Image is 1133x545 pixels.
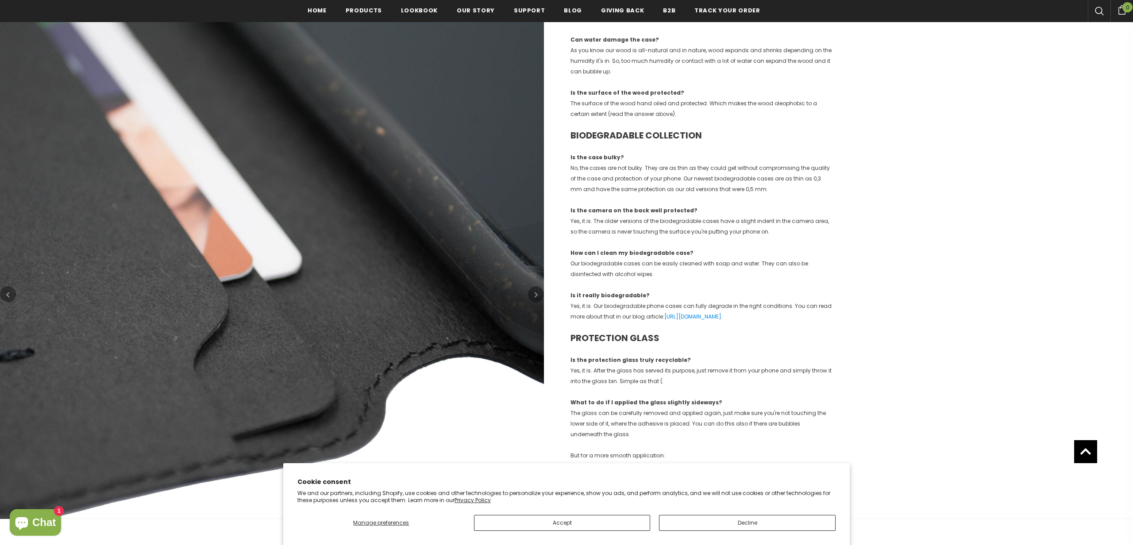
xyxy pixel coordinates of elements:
[570,356,691,364] strong: Is the protection glass truly recyclable?
[570,207,698,214] strong: Is the camera on the back well protected?
[455,496,491,504] a: Privacy Policy
[1110,4,1133,15] a: 0
[297,477,836,487] h2: Cookie consent
[297,490,836,503] p: We and our partners, including Shopify, use cookies and other technologies to personalize your ex...
[570,154,624,161] strong: Is the case bulky?
[564,6,582,15] span: Blog
[570,248,832,280] p: Our biodegradable cases can be easily cleaned with soap and water. They can also be disinfected w...
[570,292,650,299] strong: Is it really biodegradable?
[601,6,644,15] span: Giving back
[570,205,832,237] p: Yes, it is. The older versions of the biodegradable cases have a slight indent in the camera area...
[570,249,694,257] strong: How can I clean my biodegradable case?
[297,515,465,531] button: Manage preferences
[353,519,409,526] span: Manage preferences
[570,100,817,118] span: The surface of the wood hand oiled and protected. Which makes the wood oleophobic to a certain ex...
[570,152,832,195] p: No, the cases are not bulky. They are as thin as they could get without compromising the quality ...
[401,6,438,15] span: Lookbook
[514,6,545,15] span: support
[570,452,665,459] span: But for a more smooth application:
[570,462,815,470] span: 1. make sure you clean the screen of your phone well and wipe off all the little dust particles.
[346,6,382,15] span: Products
[7,509,64,538] inbox-online-store-chat: Shopify online store chat
[570,367,832,385] span: Yes, it is. After the glass has served its purpose, just remove it from your phone and simply thr...
[570,46,832,75] span: As you know our wood is all-natural and in nature, wood expands and shrinks depending on the humi...
[570,409,826,438] span: The glass can be carefully removed and applied again, just make sure you're not touching the lowe...
[570,332,659,344] strong: PROTECTION GLASS
[570,290,832,322] p: Yes, it is. Our biodegradable phone cases can fully degrade in the right conditions. You can read...
[457,6,495,15] span: Our Story
[308,6,327,15] span: Home
[570,89,684,96] strong: Is the surface of the wood protected?
[570,129,702,142] strong: BIODEGRADABLE COLLECTION
[1122,2,1133,12] span: 0
[570,399,722,406] strong: What to do if I applied the glass slightly sideways?
[570,36,659,43] strong: Can water damage the case?
[664,313,721,320] a: [URL][DOMAIN_NAME]
[659,515,836,531] button: Decline
[663,6,675,15] span: B2B
[694,6,760,15] span: Track your order
[474,515,651,531] button: Accept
